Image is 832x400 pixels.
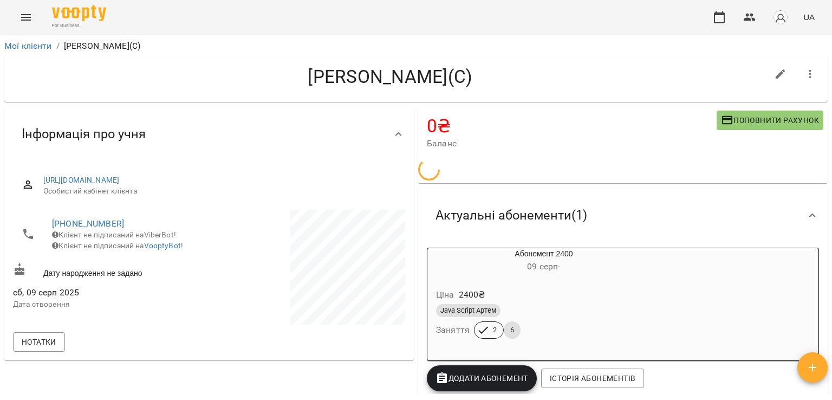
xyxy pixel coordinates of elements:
button: Історія абонементів [541,369,644,388]
button: Поповнити рахунок [717,111,823,130]
button: Абонемент 240009 серп- Ціна2400₴Java Script АртемЗаняття26 [427,248,660,352]
div: Дату народження не задано [11,261,209,281]
div: Актуальні абонементи(1) [418,188,828,243]
nav: breadcrumb [4,40,828,53]
p: 2400 ₴ [459,288,485,301]
h4: 0 ₴ [427,115,717,137]
a: Мої клієнти [4,41,52,51]
span: UA [803,11,815,23]
span: Історія абонементів [550,372,635,385]
span: Баланс [427,137,717,150]
p: [PERSON_NAME](С) [64,40,140,53]
h6: Заняття [436,322,470,338]
img: avatar_s.png [773,10,788,25]
div: Інформація про учня [4,106,414,162]
span: 09 серп - [527,261,560,272]
span: Поповнити рахунок [721,114,819,127]
img: Voopty Logo [52,5,106,21]
button: Нотатки [13,332,65,352]
span: Інформація про учня [22,126,146,143]
button: Додати Абонемент [427,365,537,391]
span: Клієнт не підписаний на ViberBot! [52,230,176,239]
span: 6 [504,325,521,335]
a: [URL][DOMAIN_NAME] [43,176,120,184]
span: Нотатки [22,336,56,349]
div: Абонемент 2400 [427,248,660,274]
span: Особистий кабінет клієнта [43,186,396,197]
h4: [PERSON_NAME](С) [13,66,768,88]
span: Додати Абонемент [435,372,528,385]
span: For Business [52,22,106,29]
span: Java Script Артем [436,306,500,315]
span: 2 [486,325,503,335]
span: Клієнт не підписаний на ! [52,241,183,250]
li: / [56,40,60,53]
a: [PHONE_NUMBER] [52,218,124,229]
button: Menu [13,4,39,30]
h6: Ціна [436,287,454,302]
button: UA [799,7,819,27]
p: Дата створення [13,299,207,310]
a: VooptyBot [144,241,181,250]
span: сб, 09 серп 2025 [13,286,207,299]
span: Актуальні абонементи ( 1 ) [435,207,587,224]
